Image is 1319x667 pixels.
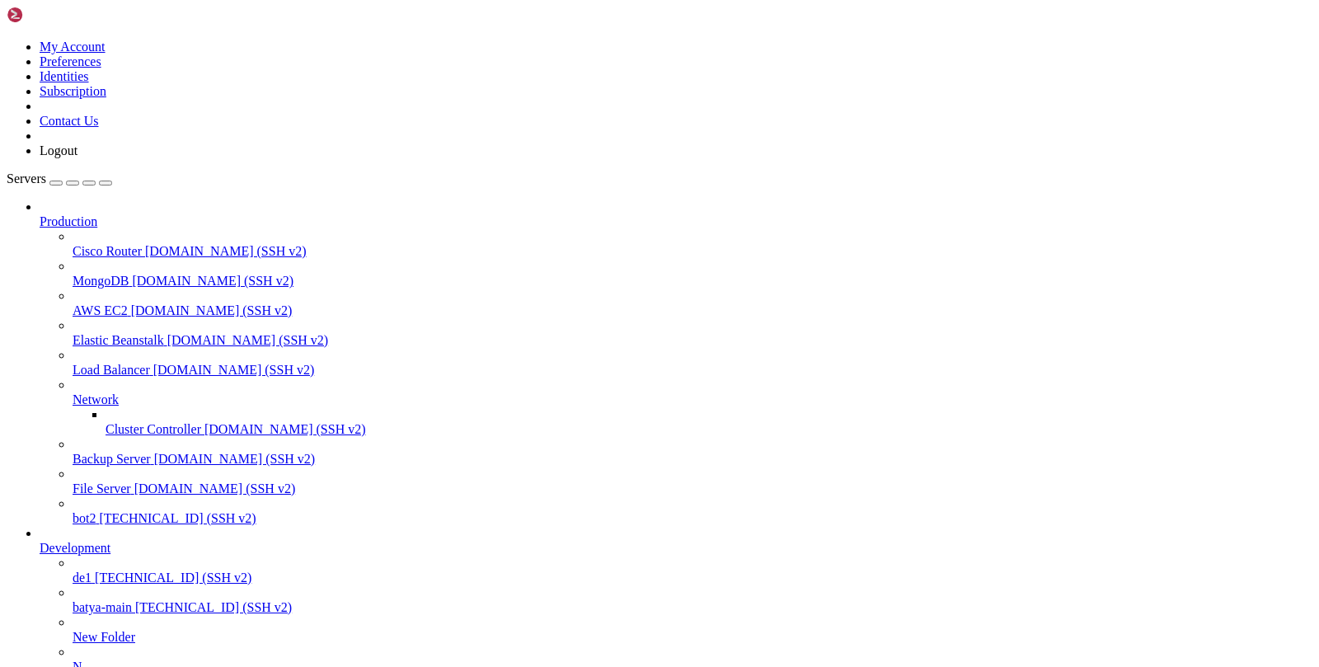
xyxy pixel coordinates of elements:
a: Logout [40,143,77,157]
span: [DOMAIN_NAME] (SSH v2) [131,303,293,317]
li: batya-main [TECHNICAL_ID] (SSH v2) [73,585,1312,615]
span: [DOMAIN_NAME] (SSH v2) [132,274,293,288]
li: File Server [DOMAIN_NAME] (SSH v2) [73,467,1312,496]
li: Cluster Controller [DOMAIN_NAME] (SSH v2) [106,407,1312,437]
a: Backup Server [DOMAIN_NAME] (SSH v2) [73,452,1312,467]
span: MongoDB [73,274,129,288]
span: [DOMAIN_NAME] (SSH v2) [153,363,315,377]
li: Network [73,378,1312,437]
a: Preferences [40,54,101,68]
li: Production [40,200,1312,526]
a: bot2 [TECHNICAL_ID] (SSH v2) [73,511,1312,526]
span: [TECHNICAL_ID] (SSH v2) [95,571,251,585]
span: New Folder [73,630,135,644]
li: MongoDB [DOMAIN_NAME] (SSH v2) [73,259,1312,289]
a: Load Balancer [DOMAIN_NAME] (SSH v2) [73,363,1312,378]
span: Production [40,214,97,228]
span: Servers [7,171,46,186]
span: bot2 [73,511,96,525]
a: batya-main [TECHNICAL_ID] (SSH v2) [73,600,1312,615]
span: Cisco Router [73,244,142,258]
span: File Server [73,481,131,496]
span: AWS EC2 [73,303,128,317]
span: [TECHNICAL_ID] (SSH v2) [135,600,292,614]
span: de1 [73,571,92,585]
a: AWS EC2 [DOMAIN_NAME] (SSH v2) [73,303,1312,318]
span: batya-main [73,600,132,614]
a: Contact Us [40,114,99,128]
a: Cluster Controller [DOMAIN_NAME] (SSH v2) [106,422,1312,437]
a: My Account [40,40,106,54]
span: [DOMAIN_NAME] (SSH v2) [134,481,296,496]
a: File Server [DOMAIN_NAME] (SSH v2) [73,481,1312,496]
li: Backup Server [DOMAIN_NAME] (SSH v2) [73,437,1312,467]
li: Elastic Beanstalk [DOMAIN_NAME] (SSH v2) [73,318,1312,348]
li: bot2 [TECHNICAL_ID] (SSH v2) [73,496,1312,526]
a: Identities [40,69,89,83]
span: Backup Server [73,452,151,466]
img: Shellngn [7,7,101,23]
a: Production [40,214,1312,229]
a: Servers [7,171,112,186]
a: Cisco Router [DOMAIN_NAME] (SSH v2) [73,244,1312,259]
li: de1 [TECHNICAL_ID] (SSH v2) [73,556,1312,585]
li: Cisco Router [DOMAIN_NAME] (SSH v2) [73,229,1312,259]
span: Development [40,541,110,555]
a: Subscription [40,84,106,98]
span: Cluster Controller [106,422,201,436]
a: Elastic Beanstalk [DOMAIN_NAME] (SSH v2) [73,333,1312,348]
span: [DOMAIN_NAME] (SSH v2) [154,452,316,466]
span: Load Balancer [73,363,150,377]
li: New Folder [73,615,1312,645]
span: [DOMAIN_NAME] (SSH v2) [204,422,366,436]
a: MongoDB [DOMAIN_NAME] (SSH v2) [73,274,1312,289]
li: AWS EC2 [DOMAIN_NAME] (SSH v2) [73,289,1312,318]
span: Elastic Beanstalk [73,333,164,347]
a: Network [73,392,1312,407]
span: [DOMAIN_NAME] (SSH v2) [145,244,307,258]
span: [TECHNICAL_ID] (SSH v2) [99,511,256,525]
span: Network [73,392,119,406]
a: Development [40,541,1312,556]
li: Load Balancer [DOMAIN_NAME] (SSH v2) [73,348,1312,378]
a: de1 [TECHNICAL_ID] (SSH v2) [73,571,1312,585]
span: [DOMAIN_NAME] (SSH v2) [167,333,329,347]
a: New Folder [73,630,1312,645]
